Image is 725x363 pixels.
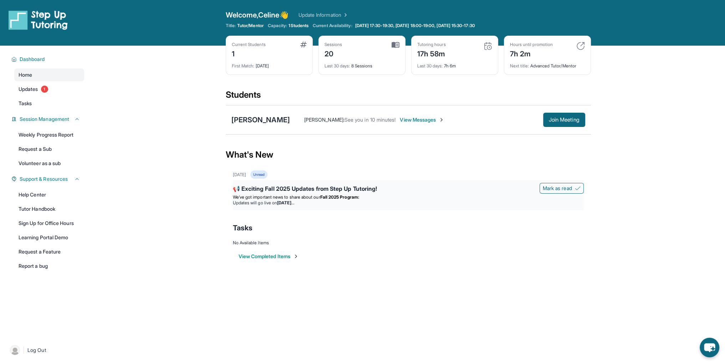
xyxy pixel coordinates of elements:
img: card [392,42,399,48]
div: Hours until promotion [510,42,553,47]
img: card [300,42,307,47]
img: card [576,42,585,50]
li: Updates will go live on [233,200,584,206]
span: [PERSON_NAME] : [304,117,344,123]
span: Tasks [233,223,252,233]
div: Sessions [325,42,342,47]
span: [DATE] 17:30-19:30, [DATE] 18:00-19:00, [DATE] 15:30-17:30 [355,23,475,29]
img: card [484,42,492,50]
span: Mark as read [543,185,572,192]
div: Tutoring hours [417,42,446,47]
span: Welcome, Celine 👋 [226,10,289,20]
div: [DATE] [232,59,307,69]
button: Session Management [17,116,80,123]
strong: Fall 2025 Program: [320,194,359,200]
a: Weekly Progress Report [14,128,84,141]
button: Join Meeting [543,113,585,127]
a: Volunteer as a sub [14,157,84,170]
a: Request a Sub [14,143,84,155]
span: View Messages [400,116,444,123]
button: Support & Resources [17,175,80,183]
div: Unread [250,170,267,179]
span: Updates [19,86,38,93]
span: Tasks [19,100,32,107]
span: 1 Students [289,23,308,29]
div: Current Students [232,42,266,47]
div: No Available Items [233,240,584,246]
span: Join Meeting [549,118,580,122]
div: 20 [325,47,342,59]
div: 📢 Exciting Fall 2025 Updates from Step Up Tutoring! [233,184,584,194]
a: Help Center [14,188,84,201]
a: Home [14,68,84,81]
span: First Match : [232,63,255,68]
div: 7h 6m [417,59,492,69]
span: Current Availability: [313,23,352,29]
span: 1 [41,86,48,93]
button: chat-button [700,338,719,357]
div: 1 [232,47,266,59]
a: [DATE] 17:30-19:30, [DATE] 18:00-19:00, [DATE] 15:30-17:30 [354,23,476,29]
span: Next title : [510,63,529,68]
img: Chevron-Right [439,117,444,123]
span: Tutor/Mentor [237,23,264,29]
span: | [23,346,25,354]
div: [DATE] [233,172,246,178]
div: 17h 58m [417,47,446,59]
img: Chevron Right [341,11,348,19]
div: 8 Sessions [325,59,399,69]
span: Last 30 days : [417,63,443,68]
button: Mark as read [540,183,584,194]
button: View Completed Items [239,253,299,260]
a: Request a Feature [14,245,84,258]
span: Log Out [27,347,46,354]
div: What's New [226,139,591,170]
a: Learning Portal Demo [14,231,84,244]
span: Support & Resources [20,175,68,183]
button: Dashboard [17,56,80,63]
span: Home [19,71,32,78]
strong: [DATE] [277,200,294,205]
span: Session Management [20,116,69,123]
a: Report a bug [14,260,84,272]
a: |Log Out [7,342,84,358]
img: user-img [10,345,20,355]
span: We’ve got important news to share about our [233,194,320,200]
span: Last 30 days : [325,63,350,68]
img: logo [9,10,68,30]
span: Dashboard [20,56,45,63]
a: Sign Up for Office Hours [14,217,84,230]
a: Update Information [298,11,348,19]
span: Title: [226,23,236,29]
img: Mark as read [575,185,581,191]
span: See you in 10 minutes! [344,117,396,123]
a: Tasks [14,97,84,110]
div: Advanced Tutor/Mentor [510,59,585,69]
a: Tutor Handbook [14,203,84,215]
div: 7h 2m [510,47,553,59]
div: [PERSON_NAME] [231,115,290,125]
div: Students [226,89,591,105]
span: Capacity: [268,23,287,29]
a: Updates1 [14,83,84,96]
